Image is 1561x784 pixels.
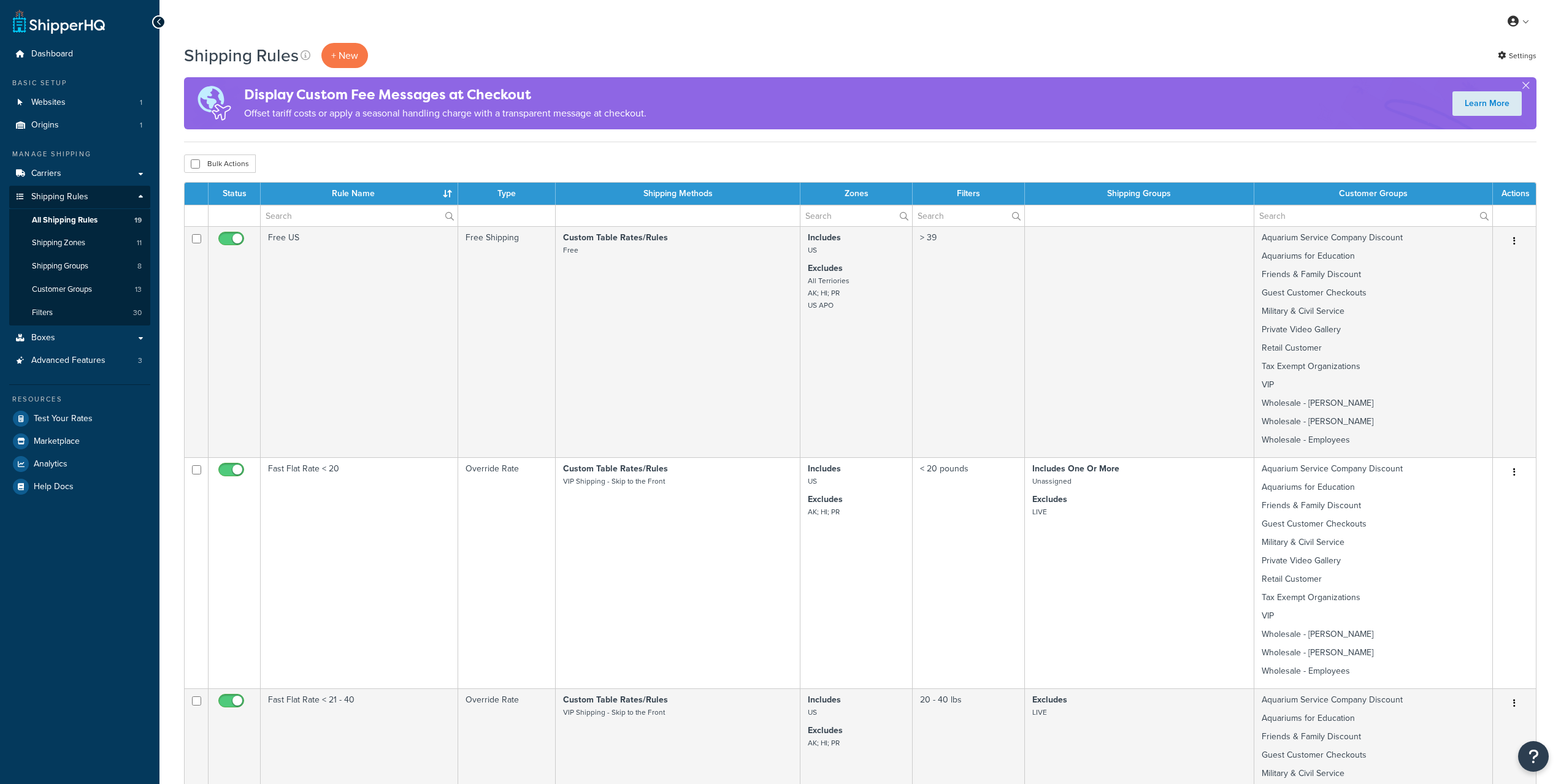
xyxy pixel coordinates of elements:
p: Guest Customer Checkouts [1262,749,1485,761]
p: Military & Civil Service [1262,536,1485,549]
span: Origins [31,120,59,131]
li: Customer Groups [9,278,150,301]
td: Free US [261,226,458,457]
p: Friends & Family Discount [1262,268,1485,281]
a: Advanced Features 3 [9,349,150,372]
small: US [808,245,817,256]
li: Dashboard [9,43,150,66]
p: Guest Customer Checkouts [1262,518,1485,530]
strong: Custom Table Rates/Rules [563,462,668,475]
span: 11 [137,238,142,248]
td: Aquarium Service Company Discount [1254,457,1493,688]
td: > 39 [913,226,1025,457]
small: Unassigned [1032,476,1072,487]
strong: Excludes [808,493,843,506]
th: Status [209,183,261,205]
li: Shipping Zones [9,232,150,254]
p: Retail Customer [1262,342,1485,354]
p: Guest Customer Checkouts [1262,287,1485,299]
small: LIVE [1032,707,1047,718]
a: Help Docs [9,476,150,498]
span: Websites [31,97,66,108]
th: Shipping Groups [1025,183,1254,205]
strong: Excludes [808,262,843,275]
a: Marketplace [9,430,150,452]
p: Military & Civil Service [1262,767,1485,780]
p: Military & Civil Service [1262,305,1485,318]
a: Shipping Zones 11 [9,232,150,254]
p: Private Video Gallery [1262,555,1485,567]
a: ShipperHQ Home [13,9,105,34]
span: Shipping Groups [32,261,88,272]
p: Aquariums for Education [1262,481,1485,493]
li: Websites [9,91,150,114]
div: Manage Shipping [9,149,150,159]
a: Customer Groups 13 [9,278,150,301]
th: Zones [800,183,913,205]
span: 30 [133,308,142,318]
small: Free [563,245,578,256]
td: Free Shipping [458,226,556,457]
span: Shipping Zones [32,238,85,248]
li: Shipping Rules [9,186,150,325]
a: Boxes [9,327,150,349]
span: Shipping Rules [31,192,88,202]
li: Advanced Features [9,349,150,372]
span: Customer Groups [32,284,92,295]
strong: Includes [808,693,841,706]
span: 1 [140,120,142,131]
p: VIP [1262,610,1485,622]
p: VIP [1262,379,1485,391]
strong: Includes [808,462,841,475]
strong: Includes One Or More [1032,462,1119,475]
span: Marketplace [34,436,80,447]
strong: Excludes [1032,493,1067,506]
th: Customer Groups [1254,183,1493,205]
a: Shipping Rules [9,186,150,208]
p: Retail Customer [1262,573,1485,585]
li: Analytics [9,453,150,475]
span: Analytics [34,459,67,470]
th: Type [458,183,556,205]
span: 19 [134,215,142,226]
span: Carriers [31,169,61,179]
small: All Terriories AK; HI; PR US APO [808,275,850,311]
a: Shipping Groups 8 [9,255,150,278]
p: Wholesale - [PERSON_NAME] [1262,647,1485,659]
th: Actions [1493,183,1536,205]
input: Search [800,205,912,226]
div: Resources [9,394,150,405]
span: 13 [135,284,142,295]
p: Wholesale - [PERSON_NAME] [1262,628,1485,641]
h4: Display Custom Fee Messages at Checkout [244,85,646,105]
small: US [808,707,817,718]
span: All Shipping Rules [32,215,98,226]
p: Tax Exempt Organizations [1262,592,1485,604]
p: Tax Exempt Organizations [1262,360,1485,373]
small: VIP Shipping - Skip to the Front [563,476,665,487]
span: Advanced Features [31,356,105,366]
th: Filters [913,183,1025,205]
small: LIVE [1032,506,1047,517]
p: Aquariums for Education [1262,250,1485,262]
td: Override Rate [458,457,556,688]
strong: Excludes [1032,693,1067,706]
a: Carriers [9,162,150,185]
strong: Includes [808,231,841,244]
th: Rule Name : activate to sort column ascending [261,183,458,205]
small: VIP Shipping - Skip to the Front [563,707,665,718]
button: Bulk Actions [184,154,256,173]
p: Wholesale - [PERSON_NAME] [1262,416,1485,428]
a: Test Your Rates [9,408,150,430]
small: AK; HI; PR [808,737,840,748]
p: Aquariums for Education [1262,712,1485,725]
p: Wholesale - Employees [1262,434,1485,446]
p: + New [321,43,368,68]
span: 1 [140,97,142,108]
a: Origins 1 [9,114,150,137]
h1: Shipping Rules [184,44,299,67]
td: Aquarium Service Company Discount [1254,226,1493,457]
